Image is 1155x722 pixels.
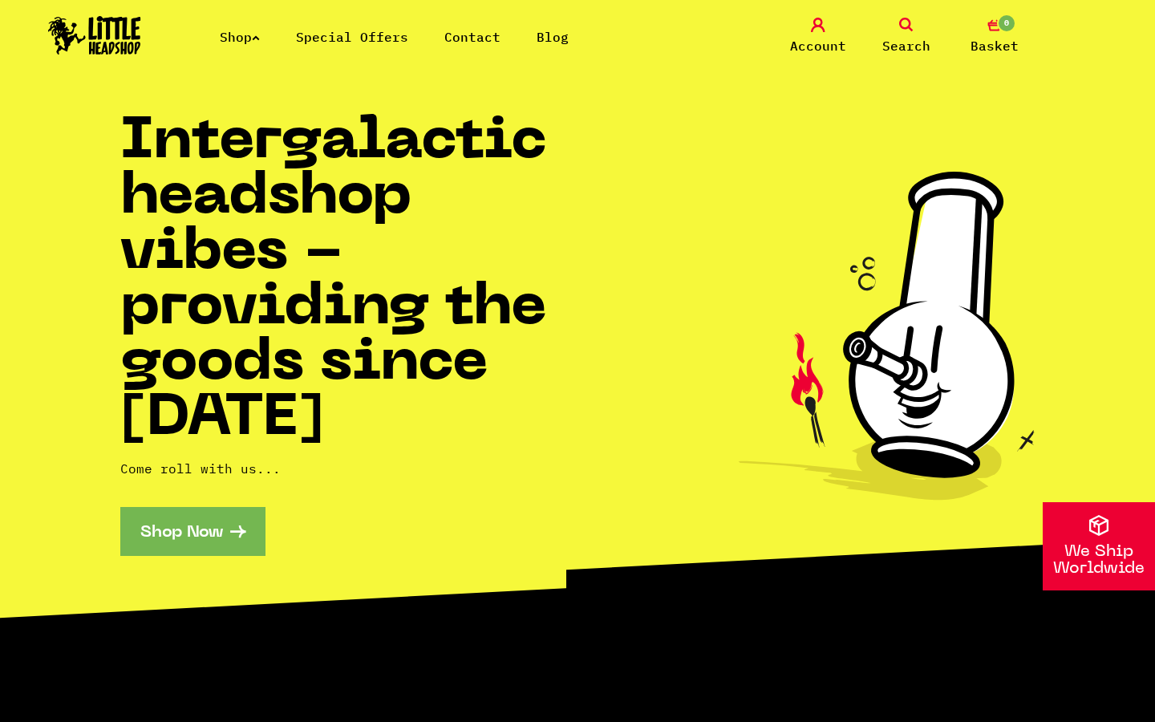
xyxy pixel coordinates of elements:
img: Little Head Shop Logo [48,16,141,55]
a: Search [866,18,946,55]
span: Account [790,36,846,55]
a: Blog [537,29,569,45]
a: Contact [444,29,500,45]
a: Shop Now [120,507,265,556]
h1: Intergalactic headshop vibes - providing the goods since [DATE] [120,116,577,448]
p: We Ship Worldwide [1043,544,1155,578]
span: Search [882,36,930,55]
span: 0 [997,14,1016,33]
span: Basket [971,36,1019,55]
a: Special Offers [296,29,408,45]
a: Shop [220,29,260,45]
a: 0 Basket [954,18,1035,55]
p: Come roll with us... [120,459,577,478]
